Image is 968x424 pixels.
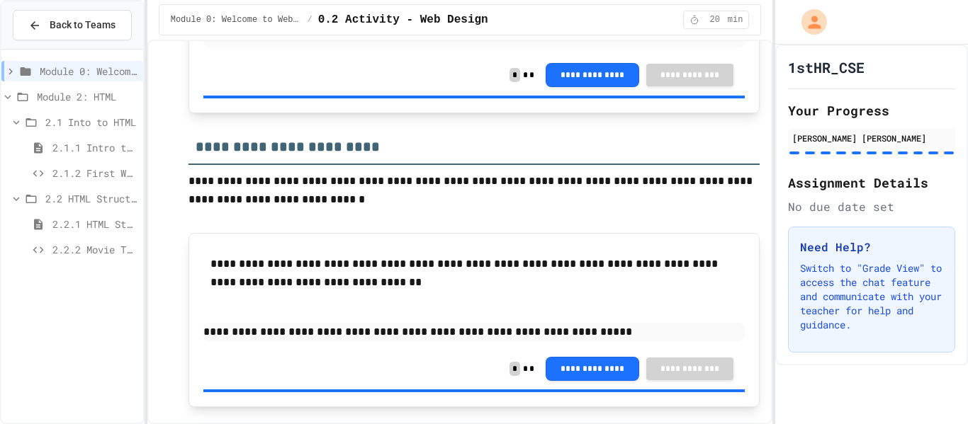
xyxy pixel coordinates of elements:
[788,101,955,120] h2: Your Progress
[800,261,943,332] p: Switch to "Grade View" to access the chat feature and communicate with your teacher for help and ...
[787,6,831,38] div: My Account
[728,14,743,25] span: min
[52,166,137,181] span: 2.1.2 First Webpage
[788,198,955,215] div: No due date set
[45,115,137,130] span: 2.1 Into to HTML
[40,64,137,79] span: Module 0: Welcome to Web Development
[800,239,943,256] h3: Need Help?
[45,191,137,206] span: 2.2 HTML Structure
[171,14,302,25] span: Module 0: Welcome to Web Development
[792,132,951,144] div: [PERSON_NAME] [PERSON_NAME]
[37,89,137,104] span: Module 2: HTML
[52,242,137,257] span: 2.2.2 Movie Title
[318,11,488,28] span: 0.2 Activity - Web Design
[704,14,726,25] span: 20
[788,57,865,77] h1: 1stHR_CSE
[307,14,312,25] span: /
[52,140,137,155] span: 2.1.1 Intro to HTML
[788,173,955,193] h2: Assignment Details
[52,217,137,231] span: 2.2.1 HTML Structure
[50,18,116,33] span: Back to Teams
[13,10,132,40] button: Back to Teams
